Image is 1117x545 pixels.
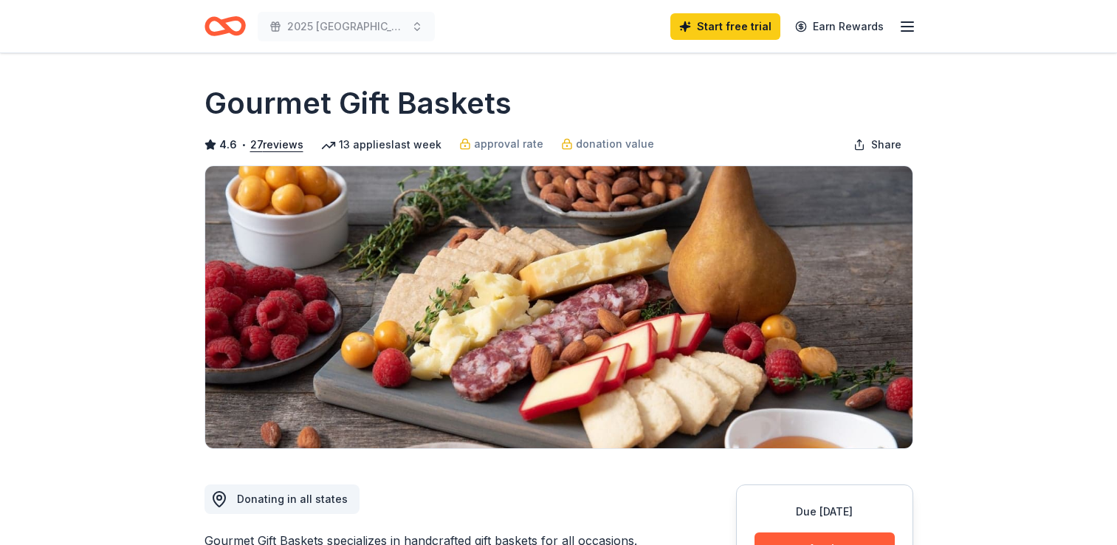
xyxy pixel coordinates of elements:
[755,503,895,521] div: Due [DATE]
[576,135,654,153] span: donation value
[205,9,246,44] a: Home
[321,136,441,154] div: 13 applies last week
[459,135,543,153] a: approval rate
[670,13,780,40] a: Start free trial
[258,12,435,41] button: 2025 [GEOGRAPHIC_DATA][PERSON_NAME] Auction Fundraiser
[237,493,348,505] span: Donating in all states
[842,130,913,160] button: Share
[241,139,246,151] span: •
[205,83,512,124] h1: Gourmet Gift Baskets
[786,13,893,40] a: Earn Rewards
[287,18,405,35] span: 2025 [GEOGRAPHIC_DATA][PERSON_NAME] Auction Fundraiser
[250,136,303,154] button: 27reviews
[561,135,654,153] a: donation value
[474,135,543,153] span: approval rate
[205,166,912,448] img: Image for Gourmet Gift Baskets
[871,136,901,154] span: Share
[219,136,237,154] span: 4.6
